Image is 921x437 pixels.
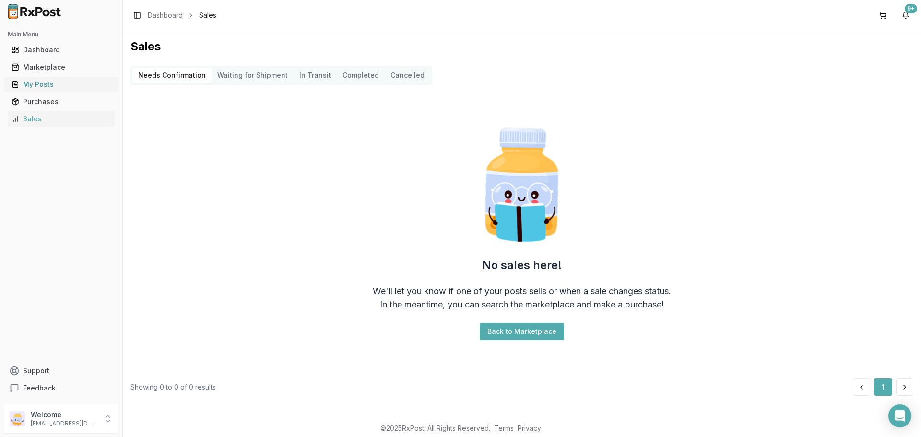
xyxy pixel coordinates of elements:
h2: No sales here! [482,258,562,273]
h1: Sales [130,39,913,54]
a: Sales [8,110,115,128]
button: Back to Marketplace [480,323,564,340]
p: [EMAIL_ADDRESS][DOMAIN_NAME] [31,420,97,427]
button: Feedback [4,379,118,397]
p: Welcome [31,410,97,420]
a: My Posts [8,76,115,93]
span: Sales [199,11,216,20]
button: Needs Confirmation [132,68,212,83]
h2: Main Menu [8,31,115,38]
img: User avatar [10,411,25,426]
img: Smart Pill Bottle [460,123,583,246]
button: Purchases [4,94,118,109]
button: Waiting for Shipment [212,68,294,83]
div: We'll let you know if one of your posts sells or when a sale changes status. [373,284,671,298]
span: Feedback [23,383,56,393]
button: Cancelled [385,68,430,83]
div: Purchases [12,97,111,106]
button: My Posts [4,77,118,92]
div: 9+ [905,4,917,13]
a: Purchases [8,93,115,110]
div: Marketplace [12,62,111,72]
div: Dashboard [12,45,111,55]
button: Dashboard [4,42,118,58]
a: Dashboard [148,11,183,20]
div: Sales [12,114,111,124]
div: My Posts [12,80,111,89]
a: Privacy [518,424,541,432]
div: In the meantime, you can search the marketplace and make a purchase! [380,298,664,311]
a: Marketplace [8,59,115,76]
button: Completed [337,68,385,83]
a: Dashboard [8,41,115,59]
nav: breadcrumb [148,11,216,20]
img: RxPost Logo [4,4,65,19]
div: Open Intercom Messenger [888,404,911,427]
button: Sales [4,111,118,127]
a: Terms [494,424,514,432]
button: Support [4,362,118,379]
button: 1 [874,378,892,396]
button: 9+ [898,8,913,23]
button: In Transit [294,68,337,83]
button: Marketplace [4,59,118,75]
div: Showing 0 to 0 of 0 results [130,382,216,392]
